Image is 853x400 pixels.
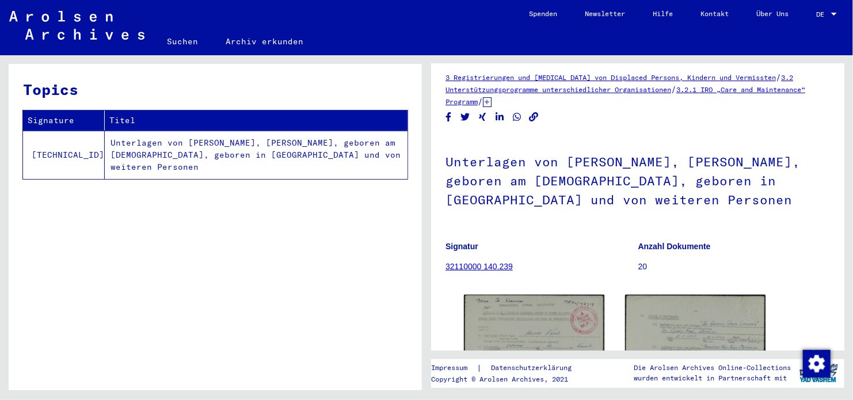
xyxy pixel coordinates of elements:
[105,131,408,179] td: Unterlagen von [PERSON_NAME], [PERSON_NAME], geboren am [DEMOGRAPHIC_DATA], geboren in [GEOGRAPHI...
[23,111,105,131] th: Signature
[105,111,408,131] th: Titel
[803,350,831,378] img: Zustimmung ändern
[443,110,455,124] button: Share on Facebook
[511,110,523,124] button: Share on WhatsApp
[634,373,791,383] p: wurden entwickelt in Partnerschaft mit
[638,242,711,251] b: Anzahl Dokumente
[212,28,318,55] a: Archiv erkunden
[23,78,407,101] h3: Topics
[445,242,478,251] b: Signatur
[445,135,830,224] h1: Unterlagen von [PERSON_NAME], [PERSON_NAME], geboren am [DEMOGRAPHIC_DATA], geboren in [GEOGRAPHI...
[634,363,791,373] p: Die Arolsen Archives Online-Collections
[23,131,105,179] td: [TECHNICAL_ID]
[482,362,585,374] a: Datenschutzerklärung
[445,262,513,271] a: 32110000 140.239
[638,261,831,273] p: 20
[478,96,483,106] span: /
[431,362,477,374] a: Impressum
[9,11,144,40] img: Arolsen_neg.svg
[802,349,830,377] div: Zustimmung ändern
[477,110,489,124] button: Share on Xing
[431,362,585,374] div: |
[154,28,212,55] a: Suchen
[776,72,781,82] span: /
[816,10,829,18] span: DE
[431,374,585,384] p: Copyright © Arolsen Archives, 2021
[459,110,471,124] button: Share on Twitter
[528,110,540,124] button: Copy link
[797,359,840,387] img: yv_logo.png
[494,110,506,124] button: Share on LinkedIn
[671,84,676,94] span: /
[445,73,776,82] a: 3 Registrierungen und [MEDICAL_DATA] von Displaced Persons, Kindern und Vermissten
